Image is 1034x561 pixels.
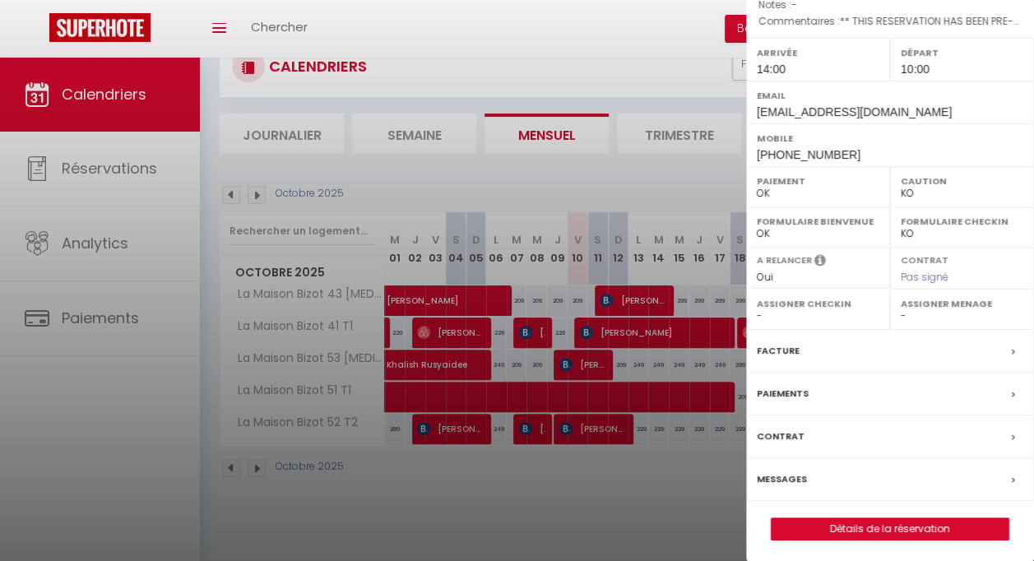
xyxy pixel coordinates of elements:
label: Mobile [757,130,1023,146]
label: Caution [901,173,1023,189]
label: Assigner Menage [901,295,1023,312]
button: Détails de la réservation [771,517,1009,540]
label: Contrat [901,253,948,264]
label: Assigner Checkin [757,295,879,312]
i: Sélectionner OUI si vous souhaiter envoyer les séquences de messages post-checkout [814,253,826,271]
a: Détails de la réservation [772,518,1008,540]
label: Départ [901,44,1023,61]
p: Commentaires : [758,13,1022,30]
label: A relancer [757,253,812,267]
label: Arrivée [757,44,879,61]
label: Messages [757,471,807,488]
span: [EMAIL_ADDRESS][DOMAIN_NAME] [757,105,952,118]
label: Paiement [757,173,879,189]
label: Formulaire Bienvenue [757,213,879,229]
label: Email [757,87,1023,104]
span: [PHONE_NUMBER] [757,148,860,161]
label: Contrat [757,428,804,445]
label: Paiements [757,385,809,402]
label: Formulaire Checkin [901,213,1023,229]
span: 10:00 [901,63,930,76]
span: 14:00 [757,63,786,76]
span: Pas signé [901,270,948,284]
label: Facture [757,342,800,359]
